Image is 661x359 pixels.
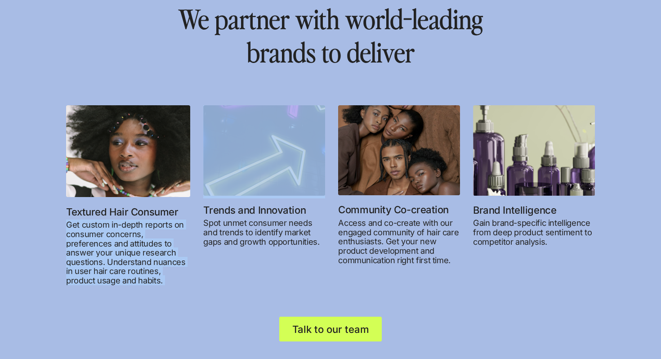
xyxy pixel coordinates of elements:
h4: Brand Intelligence [473,202,595,219]
p: Spot unmet consumer needs and trends to identify market gaps and growth opportunities. [203,218,325,246]
h4: Trends and Innovation [203,202,325,219]
p: Get custom in-depth reports on consumer concerns, preferences and attitudes to answer your unique... [66,220,190,285]
h4: Textured Hair Consumer [66,204,190,220]
img: partner image 1 [66,105,190,197]
img: partner image 4 [473,105,595,196]
img: partner image 2 [203,105,325,196]
h1: We partner with world-leading brands to deliver [66,2,595,68]
h4: Community Co-creation [338,202,460,218]
a: Talk to our team [279,317,382,341]
img: partner image 3 [338,105,460,196]
p: Gain brand-specific intelligence from deep product sentiment to competitor analysis. [473,218,595,246]
p: Access and co-create with our engaged community of hair care enthusiasts. Get your new product de... [338,218,460,265]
